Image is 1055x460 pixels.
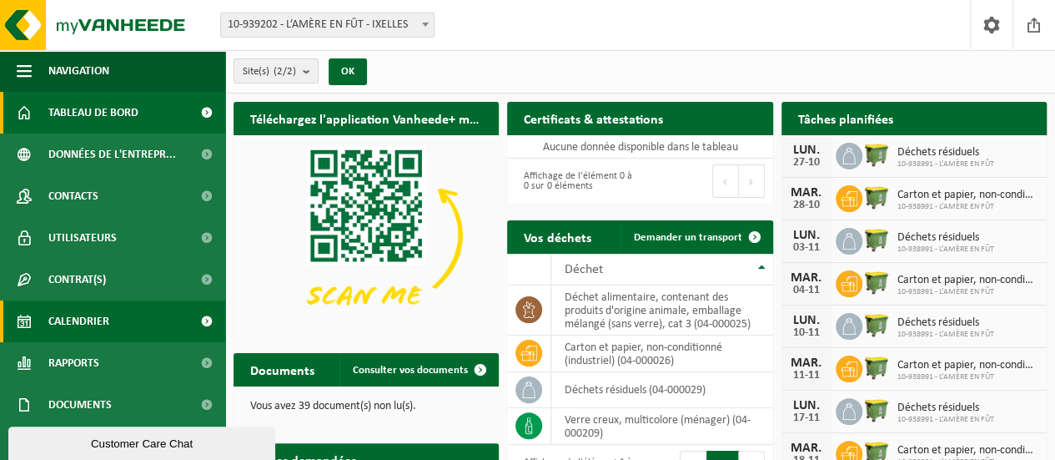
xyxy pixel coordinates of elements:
[790,399,823,412] div: LUN.
[790,442,823,455] div: MAR.
[862,268,891,296] img: WB-1100-HPE-GN-50
[507,220,607,253] h2: Vos déchets
[862,225,891,254] img: WB-1100-HPE-GN-50
[790,144,823,157] div: LUN.
[48,134,176,175] span: Données de l'entrepr...
[790,327,823,339] div: 10-11
[339,353,497,387] a: Consulter vos documents
[790,229,823,242] div: LUN.
[897,402,994,415] span: Déchets résiduels
[897,231,994,245] span: Déchets résiduels
[8,423,279,460] iframe: chat widget
[897,245,994,255] span: 10-938991 - L’AMÈRE EN FÛT
[862,140,891,169] img: WB-1100-HPE-GN-50
[790,412,823,424] div: 17-11
[551,286,772,336] td: déchet alimentaire, contenant des produits d'origine animale, emballage mélangé (sans verre), cat...
[329,58,367,85] button: OK
[790,242,823,254] div: 03-11
[551,336,772,372] td: carton et papier, non-conditionné (industriel) (04-000026)
[739,164,765,198] button: Next
[221,13,434,37] span: 10-939202 - L’AMÈRE EN FÛT - IXELLES
[250,401,482,412] p: Vous avez 39 document(s) non lu(s).
[274,66,296,77] count: (2/2)
[790,157,823,169] div: 27-10
[790,285,823,296] div: 04-11
[781,102,910,134] h2: Tâches planifiées
[897,359,1038,372] span: Carton et papier, non-conditionné (industriel)
[234,135,499,335] img: Download de VHEPlus App
[551,372,772,408] td: déchets résiduels (04-000029)
[712,164,739,198] button: Previous
[634,232,742,243] span: Demander un transport
[897,415,994,425] span: 10-938991 - L’AMÈRE EN FÛT
[897,444,1038,457] span: Carton et papier, non-conditionné (industriel)
[897,189,1038,202] span: Carton et papier, non-conditionné (industriel)
[897,159,994,169] span: 10-938991 - L’AMÈRE EN FÛT
[862,353,891,382] img: WB-1100-HPE-GN-50
[790,186,823,200] div: MAR.
[353,365,468,376] span: Consulter vos documents
[790,356,823,370] div: MAR.
[243,59,296,84] span: Site(s)
[790,271,823,285] div: MAR.
[897,202,1038,212] span: 10-938991 - L’AMÈRE EN FÛT
[234,58,319,83] button: Site(s)(2/2)
[48,342,99,384] span: Rapports
[862,311,891,339] img: WB-1100-HPE-GN-50
[234,102,499,134] h2: Téléchargez l'application Vanheede+ maintenant!
[897,287,1038,297] span: 10-938991 - L’AMÈRE EN FÛT
[507,135,772,159] td: Aucune donnée disponible dans le tableau
[234,353,331,386] h2: Documents
[551,408,772,445] td: verre creux, multicolore (ménager) (04-000209)
[620,220,771,254] a: Demander un transport
[515,163,631,200] div: Affichage de l'élément 0 à 0 sur 0 éléments
[507,102,679,134] h2: Certificats & attestations
[790,314,823,327] div: LUN.
[897,330,994,340] span: 10-938991 - L’AMÈRE EN FÛT
[48,301,109,342] span: Calendrier
[862,183,891,211] img: WB-1100-HPE-GN-50
[48,217,117,259] span: Utilisateurs
[564,263,602,276] span: Déchet
[48,384,112,426] span: Documents
[48,50,109,92] span: Navigation
[862,396,891,424] img: WB-1100-HPE-GN-50
[220,13,435,38] span: 10-939202 - L’AMÈRE EN FÛT - IXELLES
[790,200,823,211] div: 28-10
[48,175,98,217] span: Contacts
[790,370,823,382] div: 11-11
[48,259,106,301] span: Contrat(s)
[897,146,994,159] span: Déchets résiduels
[897,316,994,330] span: Déchets résiduels
[897,372,1038,382] span: 10-938991 - L’AMÈRE EN FÛT
[48,92,138,134] span: Tableau de bord
[897,274,1038,287] span: Carton et papier, non-conditionné (industriel)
